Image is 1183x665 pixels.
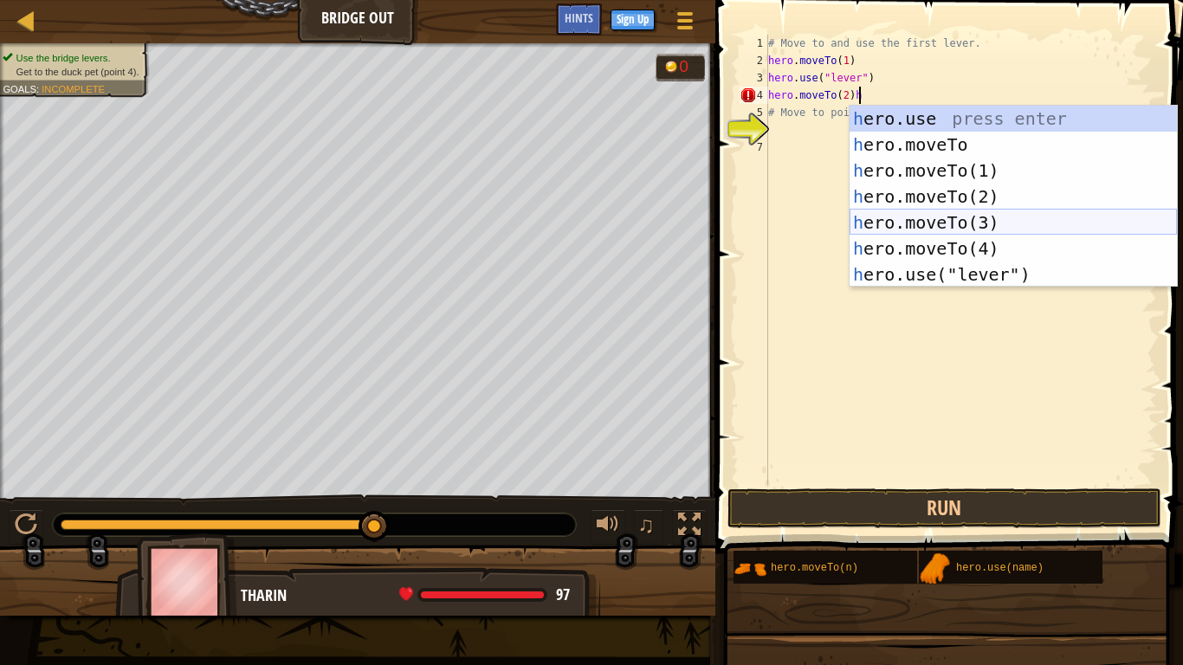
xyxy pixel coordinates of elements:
div: Tharin [241,584,583,607]
span: Use the bridge levers. [16,52,111,63]
button: Ctrl + P: Pause [9,509,43,545]
span: ♫ [637,512,655,538]
button: Adjust volume [591,509,625,545]
img: portrait.png [919,552,952,585]
div: 0 [679,58,696,74]
div: 4 [740,87,768,104]
div: 1 [740,35,768,52]
div: 3 [740,69,768,87]
img: portrait.png [734,552,766,585]
button: Sign Up [611,10,655,30]
div: 5 [740,104,768,121]
span: hero.use(name) [956,562,1044,574]
div: 2 [740,52,768,69]
span: hero.moveTo(n) [771,562,858,574]
button: ♫ [634,509,663,545]
div: 7 [740,139,768,156]
div: Team 'humans' has 0 gold. [656,54,705,81]
span: : [36,83,42,94]
div: 6 [740,121,768,139]
div: health: 96.8 / 96.8 [399,587,570,603]
button: Run [727,488,1161,528]
button: Show game menu [663,3,707,44]
li: Use the bridge levers. [3,51,139,65]
button: Toggle fullscreen [672,509,707,545]
span: Get to the duck pet (point 4). [16,66,139,77]
span: Hints [565,10,593,26]
span: Goals [3,83,36,94]
img: thang_avatar_frame.png [137,533,237,629]
span: Incomplete [42,83,105,94]
span: 97 [556,584,570,605]
li: Get to the duck pet (point 4). [3,65,139,79]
